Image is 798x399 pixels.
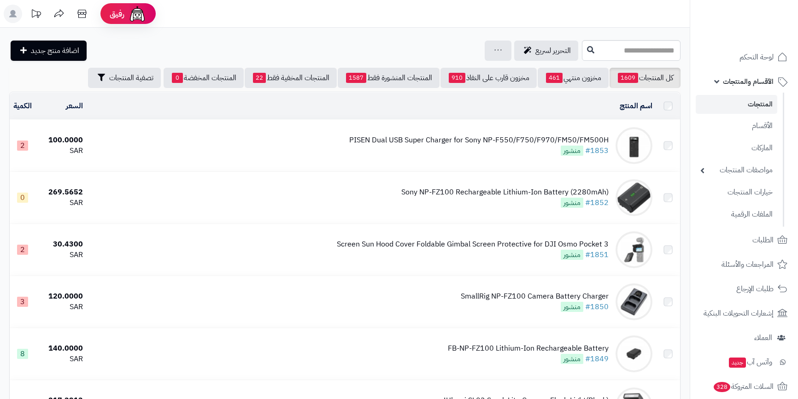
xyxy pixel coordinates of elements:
[535,45,571,56] span: التحرير لسريع
[585,145,609,156] a: #1853
[739,51,774,64] span: لوحة التحكم
[585,197,609,208] a: #1852
[620,100,652,111] a: اسم المنتج
[696,253,792,276] a: المراجعات والأسئلة
[696,327,792,349] a: العملاء
[561,198,583,208] span: منشور
[448,343,609,354] div: FB-NP-FZ100 Lithium-Ion Rechargeable Battery
[39,343,83,354] div: 140.0000
[401,187,609,198] div: Sony NP-FZ100 Rechargeable Lithium-Ion Battery (2280mAh)
[39,302,83,312] div: SAR
[723,75,774,88] span: الأقسام والمنتجات
[39,291,83,302] div: 120.0000
[245,68,337,88] a: المنتجات المخفية فقط22
[109,72,153,83] span: تصفية المنتجات
[561,146,583,156] span: منشور
[66,100,83,111] a: السعر
[754,331,772,344] span: العملاء
[128,5,147,23] img: ai-face.png
[88,68,161,88] button: تصفية المنتجات
[736,282,774,295] span: طلبات الإرجاع
[164,68,244,88] a: المنتجات المخفضة0
[338,68,440,88] a: المنتجات المنشورة فقط1587
[729,358,746,368] span: جديد
[561,354,583,364] span: منشور
[17,349,28,359] span: 8
[585,301,609,312] a: #1850
[696,95,777,114] a: المنتجات
[696,229,792,251] a: الطلبات
[17,245,28,255] span: 2
[39,239,83,250] div: 30.4300
[17,193,28,203] span: 0
[713,380,774,393] span: السلات المتروكة
[616,231,652,268] img: Screen Sun Hood Cover Foldable Gimbal Screen Protective for DJI Osmo Pocket 3
[696,351,792,373] a: وآتس آبجديد
[752,234,774,246] span: الطلبات
[696,302,792,324] a: إشعارات التحويلات البنكية
[337,239,609,250] div: Screen Sun Hood Cover Foldable Gimbal Screen Protective for DJI Osmo Pocket 3
[461,291,609,302] div: SmallRig NP-FZ100 Camera Battery Charger
[735,22,789,41] img: logo-2.png
[31,45,79,56] span: اضافة منتج جديد
[696,376,792,398] a: السلات المتروكة328
[440,68,537,88] a: مخزون قارب على النفاذ910
[696,116,777,136] a: الأقسام
[546,73,563,83] span: 461
[696,46,792,68] a: لوحة التحكم
[349,135,609,146] div: PISEN Dual USB Super Charger for Sony NP-F550/F750/F970/FM50/FM500H
[253,73,266,83] span: 22
[39,187,83,198] div: 269.5652
[696,182,777,202] a: خيارات المنتجات
[585,249,609,260] a: #1851
[696,278,792,300] a: طلبات الإرجاع
[39,135,83,146] div: 100.0000
[39,146,83,156] div: SAR
[39,354,83,364] div: SAR
[616,179,652,216] img: Sony NP-FZ100 Rechargeable Lithium-Ion Battery (2280mAh)
[561,302,583,312] span: منشور
[11,41,87,61] a: اضافة منتج جديد
[696,205,777,224] a: الملفات الرقمية
[13,100,32,111] a: الكمية
[616,283,652,320] img: SmallRig NP-FZ100 Camera Battery Charger
[618,73,638,83] span: 1609
[616,127,652,164] img: PISEN Dual USB Super Charger for Sony NP-F550/F750/F970/FM50/FM500H
[449,73,465,83] span: 910
[110,8,124,19] span: رفيق
[346,73,366,83] span: 1587
[610,68,681,88] a: كل المنتجات1609
[704,307,774,320] span: إشعارات التحويلات البنكية
[561,250,583,260] span: منشور
[696,138,777,158] a: الماركات
[514,41,578,61] a: التحرير لسريع
[24,5,47,25] a: تحديثات المنصة
[585,353,609,364] a: #1849
[17,297,28,307] span: 3
[714,381,731,392] span: 328
[616,335,652,372] img: FB-NP-FZ100 Lithium-Ion Rechargeable Battery
[172,73,183,83] span: 0
[538,68,609,88] a: مخزون منتهي461
[728,356,772,369] span: وآتس آب
[39,250,83,260] div: SAR
[722,258,774,271] span: المراجعات والأسئلة
[39,198,83,208] div: SAR
[696,160,777,180] a: مواصفات المنتجات
[17,141,28,151] span: 2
